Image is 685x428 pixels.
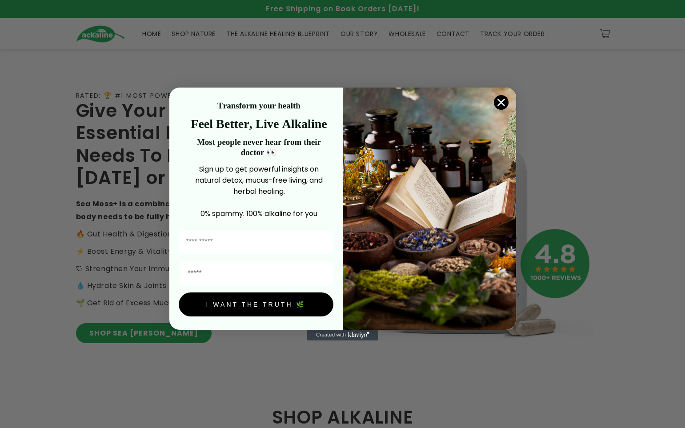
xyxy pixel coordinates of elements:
strong: Feel Better, Live Alkaline [191,117,327,131]
button: Close dialog [493,95,509,110]
strong: Most people never hear from their doctor 👀 [197,137,321,157]
p: Sign up to get powerful insights on natural detox, mucus-free living, and herbal healing. [185,164,333,197]
img: 4a4a186a-b914-4224-87c7-990d8ecc9bca.jpeg [343,88,516,330]
input: First Name [179,231,333,253]
p: 0% spammy. 100% alkaline for you [185,208,333,219]
strong: Transform your health [217,101,300,110]
a: Created with Klaviyo - opens in a new tab [307,330,378,340]
button: I WANT THE TRUTH 🌿 [179,292,333,316]
input: Email [180,262,333,285]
